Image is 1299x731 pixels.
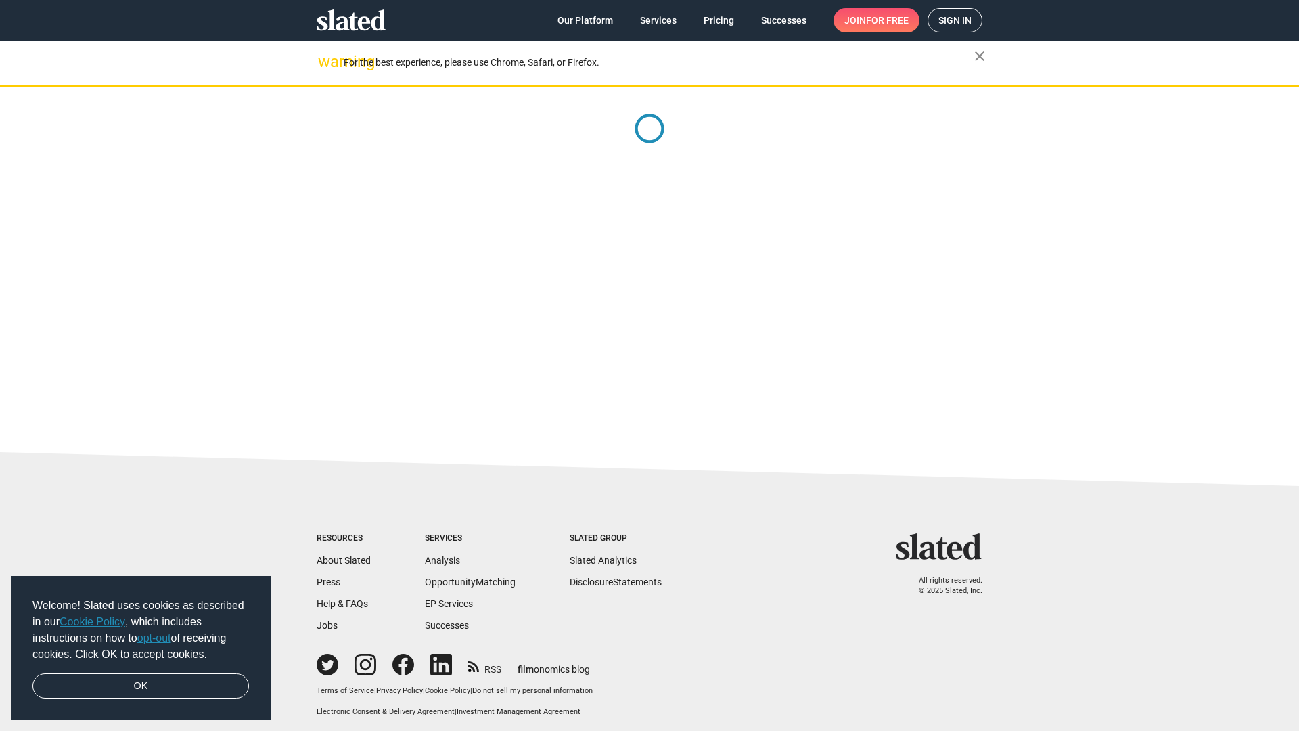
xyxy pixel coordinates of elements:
[518,652,590,676] a: filmonomics blog
[750,8,817,32] a: Successes
[761,8,806,32] span: Successes
[905,576,982,596] p: All rights reserved. © 2025 Slated, Inc.
[640,8,677,32] span: Services
[704,8,734,32] span: Pricing
[317,555,371,566] a: About Slated
[629,8,687,32] a: Services
[423,686,425,695] span: |
[32,673,249,699] a: dismiss cookie message
[547,8,624,32] a: Our Platform
[972,48,988,64] mat-icon: close
[317,577,340,588] a: Press
[425,533,516,544] div: Services
[425,620,469,631] a: Successes
[425,577,516,588] a: OpportunityMatching
[425,686,470,695] a: Cookie Policy
[844,8,909,32] span: Join
[570,577,662,588] a: DisclosureStatements
[318,53,334,70] mat-icon: warning
[570,533,662,544] div: Slated Group
[472,686,593,696] button: Do not sell my personal information
[374,686,376,695] span: |
[928,8,982,32] a: Sign in
[834,8,919,32] a: Joinfor free
[518,664,534,675] span: film
[11,576,271,721] div: cookieconsent
[866,8,909,32] span: for free
[455,707,457,716] span: |
[317,620,338,631] a: Jobs
[470,686,472,695] span: |
[376,686,423,695] a: Privacy Policy
[344,53,974,72] div: For the best experience, please use Chrome, Safari, or Firefox.
[938,9,972,32] span: Sign in
[570,555,637,566] a: Slated Analytics
[457,707,580,716] a: Investment Management Agreement
[317,686,374,695] a: Terms of Service
[137,632,171,644] a: opt-out
[425,598,473,609] a: EP Services
[557,8,613,32] span: Our Platform
[317,533,371,544] div: Resources
[317,598,368,609] a: Help & FAQs
[693,8,745,32] a: Pricing
[468,655,501,676] a: RSS
[60,616,125,627] a: Cookie Policy
[317,707,455,716] a: Electronic Consent & Delivery Agreement
[425,555,460,566] a: Analysis
[32,598,249,663] span: Welcome! Slated uses cookies as described in our , which includes instructions on how to of recei...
